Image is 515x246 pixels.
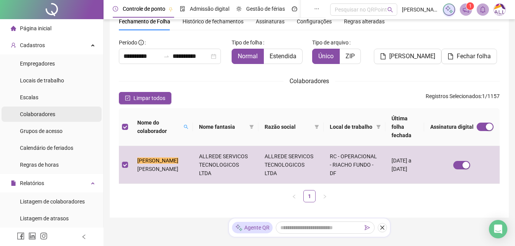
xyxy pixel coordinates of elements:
span: search [182,117,190,137]
span: Calendário de feriados [20,145,73,151]
img: sparkle-icon.fc2bf0ac1784a2077858766a79e2daf3.svg [235,224,243,232]
img: sparkle-icon.fc2bf0ac1784a2077858766a79e2daf3.svg [445,5,453,14]
span: Cadastros [20,42,45,48]
span: [PERSON_NAME] [137,166,178,172]
span: Colaboradores [290,77,329,85]
span: Regras de horas [20,162,59,168]
span: Nome do colaborador [137,118,181,135]
span: Nome fantasia [199,123,246,131]
span: 1 [469,3,472,9]
li: 1 [303,190,316,202]
span: left [292,194,296,199]
span: send [365,225,370,230]
span: Regras alteradas [344,19,385,24]
span: ellipsis [314,6,319,11]
span: Único [318,52,334,60]
span: user-add [11,43,16,48]
div: Open Intercom Messenger [489,220,507,238]
span: Empregadores [20,61,55,67]
span: search [387,7,393,13]
span: to [163,53,169,59]
span: filter [313,121,321,133]
span: filter [248,121,255,133]
td: [DATE] a [DATE] [385,146,424,184]
span: info-circle [138,40,144,45]
span: Assinaturas [256,19,285,24]
span: Locais de trabalho [20,77,64,84]
sup: 1 [466,2,474,10]
span: filter [249,125,254,129]
span: file [380,53,386,59]
span: close [380,225,385,230]
th: Última folha fechada [385,108,424,146]
span: Razão social [265,123,311,131]
span: Registros Selecionados [426,93,481,99]
span: Escalas [20,94,38,100]
span: clock-circle [113,6,118,11]
span: sun [236,6,242,11]
span: Controle de ponto [123,6,165,12]
span: search [184,125,188,129]
span: Fechar folha [457,52,491,61]
span: Página inicial [20,25,51,31]
button: left [288,190,300,202]
span: Gestão de férias [246,6,285,12]
img: 75003 [494,4,505,15]
span: file [11,180,16,186]
button: Limpar todos [119,92,171,104]
span: [PERSON_NAME] - ALLREDE [402,5,438,14]
span: Admissão digital [190,6,229,12]
span: file-done [180,6,185,11]
td: ALLREDE SERVICOS TECNOLOGICOS LTDA [258,146,324,184]
span: notification [462,6,469,13]
span: Normal [238,52,258,60]
span: Tipo de arquivo [312,38,349,47]
span: right [322,194,327,199]
li: Próxima página [319,190,331,202]
span: Grupos de acesso [20,128,63,134]
span: file [448,53,454,59]
li: Página anterior [288,190,300,202]
span: [PERSON_NAME] [389,52,435,61]
span: filter [314,125,319,129]
span: Tipo de folha [232,38,262,47]
span: Configurações [297,19,332,24]
span: Listagem de atrasos [20,215,69,221]
td: RC - OPERACIONAL - RIACHO FUNDO - DF [324,146,385,184]
a: 1 [304,190,315,202]
span: filter [376,125,381,129]
span: pushpin [168,7,173,11]
span: home [11,26,16,31]
mark: [PERSON_NAME] [137,157,178,164]
span: Colaboradores [20,111,55,117]
button: right [319,190,331,202]
button: [PERSON_NAME] [374,49,441,64]
span: Relatórios [20,180,44,186]
span: : 1 / 1157 [426,92,500,104]
span: check-square [125,95,130,101]
span: Local de trabalho [330,123,373,131]
span: bell [479,6,486,13]
span: left [81,234,87,239]
span: instagram [40,232,48,240]
span: linkedin [28,232,36,240]
span: Estendida [270,52,296,60]
span: Fechamento de Folha [119,18,170,25]
span: swap-right [163,53,169,59]
span: Período [119,39,137,46]
span: Assinatura digital [430,123,474,131]
span: facebook [17,232,25,240]
span: dashboard [292,6,297,11]
td: ALLREDE SERVICOS TECNOLOGICOS LTDA [193,146,258,184]
div: Agente QR [232,222,273,233]
span: Histórico de fechamentos [183,18,244,25]
span: Limpar todos [133,94,165,102]
span: ZIP [346,52,355,60]
button: Fechar folha [441,49,497,64]
span: Listagem de colaboradores [20,198,85,205]
span: filter [375,121,382,133]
